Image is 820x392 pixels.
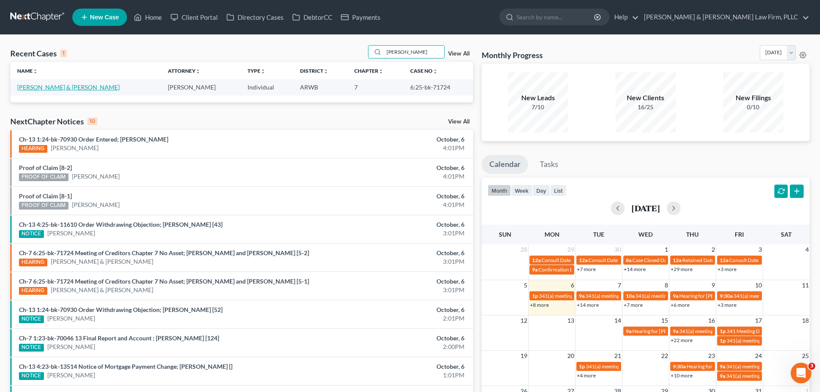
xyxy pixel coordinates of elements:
div: 3:01PM [322,257,464,266]
a: [PERSON_NAME] & [PERSON_NAME] [51,286,153,294]
span: Consult Date for [PERSON_NAME] [729,257,808,263]
div: 4:01PM [322,172,464,181]
i: unfold_more [378,69,384,74]
a: View All [448,119,470,125]
a: [PERSON_NAME] & [PERSON_NAME] [51,257,153,266]
div: 3:01PM [322,229,464,238]
i: unfold_more [195,69,201,74]
i: unfold_more [433,69,438,74]
span: 9a [720,363,725,370]
i: unfold_more [323,69,328,74]
div: PROOF OF CLAIM [19,173,68,181]
a: Ch-13 4:23-bk-13514 Notice of Mortgage Payment Change; [PERSON_NAME] [] [19,363,232,370]
div: New Clients [616,93,676,103]
td: [PERSON_NAME] [161,79,241,95]
span: 9 [711,280,716,290]
span: 3 [808,363,815,370]
div: October, 6 [322,220,464,229]
span: 12a [579,257,588,263]
div: October, 6 [322,135,464,144]
div: 10 [87,117,97,125]
input: Search by name... [384,46,444,58]
span: 6 [570,280,575,290]
a: Calendar [482,155,528,174]
span: 341(a) meeting for [PERSON_NAME] [585,293,668,299]
a: +3 more [718,302,736,308]
span: 7 [617,280,622,290]
span: 23 [707,351,716,361]
i: unfold_more [260,69,266,74]
a: Nameunfold_more [17,68,38,74]
div: 1:01PM [322,371,464,380]
a: +6 more [671,302,690,308]
a: +8 more [530,302,549,308]
a: +14 more [624,266,646,272]
a: [PERSON_NAME] [47,229,95,238]
div: HEARING [19,259,47,266]
a: [PERSON_NAME] [47,314,95,323]
span: 8 [664,280,669,290]
div: 2:00PM [322,343,464,351]
span: 341(a) meeting for [PERSON_NAME] [726,373,809,379]
a: Ch-7 1:23-bk-70046 13 Final Report and Account ; [PERSON_NAME] [124] [19,334,219,342]
span: Consult Date for Love, [PERSON_NAME] [542,257,633,263]
div: 7/10 [508,103,568,111]
span: 9a [532,266,538,273]
span: 1p [720,328,726,334]
a: [PERSON_NAME] [47,343,95,351]
span: Mon [545,231,560,238]
div: 2:01PM [322,314,464,323]
a: Ch-7 6:25-bk-71724 Meeting of Creditors Chapter 7 No Asset; [PERSON_NAME] and [PERSON_NAME] [5-1] [19,278,309,285]
span: 30 [613,244,622,255]
a: [PERSON_NAME] & [PERSON_NAME] Law Firm, PLLC [640,9,809,25]
div: New Filings [723,93,783,103]
h3: Monthly Progress [482,50,543,60]
a: Directory Cases [222,9,288,25]
span: 24 [754,351,763,361]
a: Typeunfold_more [248,68,266,74]
input: Search by name... [517,9,595,25]
span: 10a [626,293,634,299]
td: 6:25-bk-71724 [403,79,473,95]
div: October, 6 [322,164,464,172]
span: Retained Date for [PERSON_NAME][GEOGRAPHIC_DATA] [682,257,815,263]
span: 341(a) meeting for [PERSON_NAME] [539,293,622,299]
span: Hearing for [PERSON_NAME] [687,363,754,370]
span: 9a [673,293,678,299]
button: day [532,185,550,196]
span: 9:30a [720,293,733,299]
div: October, 6 [322,277,464,286]
span: 341(a) meeting for [PERSON_NAME] [635,293,718,299]
a: +4 more [577,372,596,379]
div: Recent Cases [10,48,67,59]
a: [PERSON_NAME] [72,172,120,181]
a: Case Nounfold_more [410,68,438,74]
span: 341(a) meeting for [PERSON_NAME] & [PERSON_NAME] [679,328,808,334]
div: 0/10 [723,103,783,111]
span: 12 [520,315,528,326]
div: 1 [60,49,67,57]
span: 17 [754,315,763,326]
span: 1 [664,244,669,255]
span: 3 [758,244,763,255]
a: +22 more [671,337,693,343]
td: Individual [241,79,293,95]
a: Proof of Claim [8-2] [19,164,72,171]
span: 25 [801,351,810,361]
span: Confirmation Date for [PERSON_NAME] [538,266,630,273]
span: 20 [566,351,575,361]
span: 10 [754,280,763,290]
div: NOTICE [19,344,44,352]
span: Sun [499,231,511,238]
span: 16 [707,315,716,326]
a: Help [610,9,639,25]
span: Thu [686,231,699,238]
a: Payments [337,9,385,25]
span: 341 Meeting Date for [PERSON_NAME] [727,328,816,334]
td: 7 [347,79,403,95]
div: October, 6 [322,249,464,257]
button: week [511,185,532,196]
div: NOTICE [19,315,44,323]
span: Fri [735,231,744,238]
span: 29 [566,244,575,255]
